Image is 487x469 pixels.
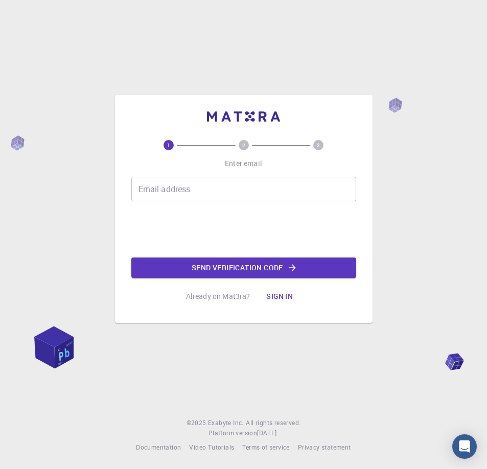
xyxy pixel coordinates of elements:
a: Video Tutorials [189,442,234,453]
a: Documentation [136,442,181,453]
p: Already on Mat3ra? [186,291,250,301]
span: Exabyte Inc. [208,418,244,427]
a: Terms of service [242,442,289,453]
a: Exabyte Inc. [208,418,244,428]
iframe: reCAPTCHA [166,209,321,249]
span: [DATE] . [257,429,279,437]
span: © 2025 [187,418,208,428]
span: Platform version [208,428,257,438]
span: Documentation [136,443,181,451]
text: 2 [242,142,245,149]
text: 3 [317,142,320,149]
button: Send verification code [131,257,356,278]
span: Privacy statement [298,443,351,451]
p: Enter email [225,158,262,169]
span: Video Tutorials [189,443,234,451]
button: Sign in [258,286,301,307]
a: [DATE]. [257,428,279,438]
span: Terms of service [242,443,289,451]
text: 1 [167,142,170,149]
span: All rights reserved. [246,418,300,428]
div: Open Intercom Messenger [452,434,477,459]
a: Privacy statement [298,442,351,453]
